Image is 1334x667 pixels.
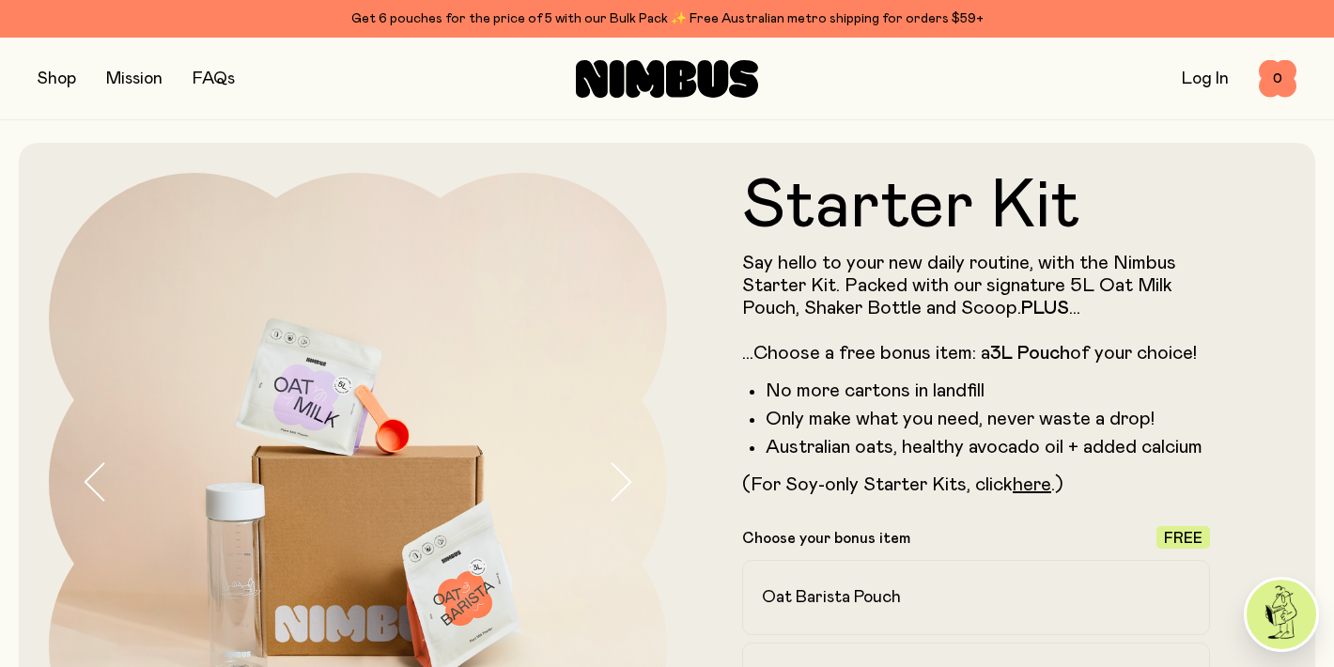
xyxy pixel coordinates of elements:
a: Mission [106,70,163,87]
h1: Starter Kit [742,173,1210,240]
strong: 3L [990,344,1013,363]
button: 0 [1259,60,1296,98]
a: here [1013,475,1051,494]
li: Only make what you need, never waste a drop! [766,408,1210,430]
li: Australian oats, healthy avocado oil + added calcium [766,436,1210,458]
img: agent [1247,580,1316,649]
a: Log In [1182,70,1229,87]
h2: Oat Barista Pouch [762,586,901,609]
a: FAQs [193,70,235,87]
p: (For Soy-only Starter Kits, click .) [742,473,1210,496]
p: Choose your bonus item [742,529,910,548]
p: Say hello to your new daily routine, with the Nimbus Starter Kit. Packed with our signature 5L Oa... [742,252,1210,365]
strong: PLUS [1021,299,1069,318]
span: Free [1164,531,1202,546]
li: No more cartons in landfill [766,380,1210,402]
div: Get 6 pouches for the price of 5 with our Bulk Pack ✨ Free Australian metro shipping for orders $59+ [38,8,1296,30]
strong: Pouch [1017,344,1070,363]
